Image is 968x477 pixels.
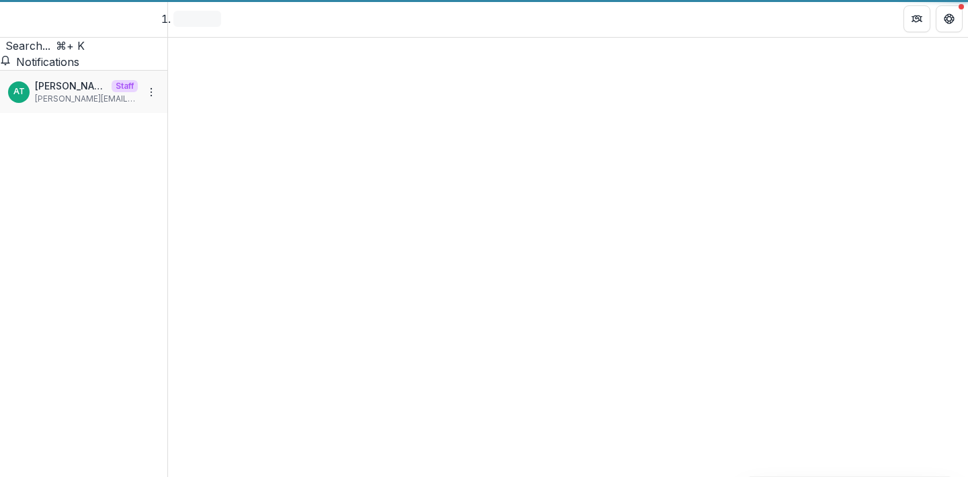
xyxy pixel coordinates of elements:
div: ⌘ + K [56,38,85,54]
button: More [143,84,159,100]
span: Search... [5,39,50,52]
nav: breadcrumb [173,11,221,27]
div: Anna Test [13,87,25,96]
p: [PERSON_NAME][EMAIL_ADDRESS][DOMAIN_NAME] [35,93,138,105]
button: Get Help [936,5,963,32]
p: Staff [112,80,138,92]
span: Notifications [16,55,79,69]
p: [PERSON_NAME] [35,79,106,93]
button: Partners [903,5,930,32]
